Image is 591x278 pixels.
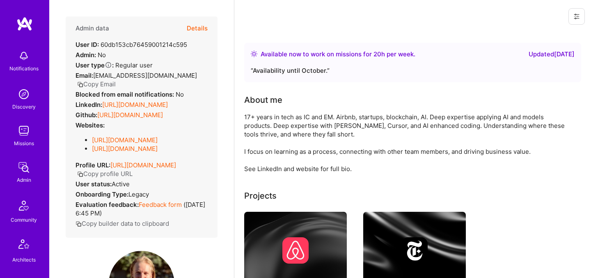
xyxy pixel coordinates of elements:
[529,49,575,59] div: Updated [DATE]
[102,101,168,109] a: [URL][DOMAIN_NAME]
[12,102,36,111] div: Discovery
[373,50,381,58] span: 20
[77,81,83,88] i: icon Copy
[17,176,31,184] div: Admin
[14,139,34,148] div: Missions
[93,72,197,79] span: [EMAIL_ADDRESS][DOMAIN_NAME]
[76,61,114,69] strong: User type :
[77,169,133,178] button: Copy profile URL
[14,236,34,255] img: Architects
[76,200,208,218] div: ( [DATE] 6:45 PM )
[76,90,184,99] div: No
[401,237,428,264] img: Company logo
[187,16,208,40] button: Details
[76,180,112,188] strong: User status:
[76,111,97,119] strong: Github:
[14,196,34,215] img: Community
[76,219,169,228] button: Copy builder data to clipboard
[16,123,32,139] img: teamwork
[251,51,257,57] img: Availability
[76,190,128,198] strong: Onboarding Type:
[110,161,176,169] a: [URL][DOMAIN_NAME]
[97,111,163,119] a: [URL][DOMAIN_NAME]
[244,190,277,202] div: Projects
[11,215,37,224] div: Community
[244,113,573,173] div: 17+ years in tech as IC and EM. Airbnb, startups, blockchain, AI. Deep expertise applying AI and ...
[76,40,187,49] div: 60db153cb76459001214c595
[76,121,105,129] strong: Websites:
[16,16,33,31] img: logo
[76,41,99,49] strong: User ID:
[76,161,110,169] strong: Profile URL:
[112,180,130,188] span: Active
[282,237,309,264] img: Company logo
[76,61,153,69] div: Regular user
[139,201,182,208] a: Feedback form
[76,101,102,109] strong: LinkedIn:
[76,90,176,98] strong: Blocked from email notifications:
[76,221,82,227] i: icon Copy
[92,145,158,153] a: [URL][DOMAIN_NAME]
[261,49,415,59] div: Available now to work on missions for h per week .
[251,66,575,76] div: “ Availability until October. ”
[105,61,112,69] i: Help
[16,48,32,64] img: bell
[76,72,93,79] strong: Email:
[12,255,36,264] div: Architects
[92,136,158,144] a: [URL][DOMAIN_NAME]
[77,80,116,88] button: Copy Email
[128,190,149,198] span: legacy
[9,64,39,73] div: Notifications
[16,159,32,176] img: admin teamwork
[76,51,96,59] strong: Admin:
[16,86,32,102] img: discovery
[76,201,139,208] strong: Evaluation feedback:
[76,51,106,59] div: No
[76,25,109,32] h4: Admin data
[77,171,83,177] i: icon Copy
[244,94,282,106] div: About me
